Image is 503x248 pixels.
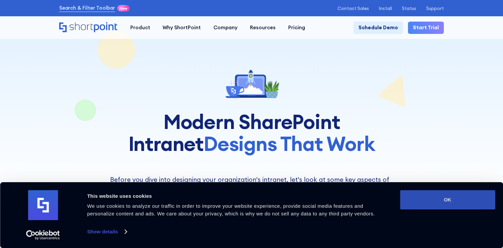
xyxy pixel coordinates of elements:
a: Pricing [282,22,312,34]
div: Resources [250,24,276,32]
span: We use cookies to analyze our traffic in order to improve your website experience, provide social... [87,203,375,216]
a: Resources [244,22,282,34]
a: Why ShortPoint [156,22,207,34]
a: Product [124,22,157,34]
img: logo [28,190,58,220]
a: Usercentrics Cookiebot - opens in a new window [14,230,72,240]
h1: Modern SharePoint Intranet [110,111,393,155]
a: Contact Sales [337,6,369,11]
span: Designs That Work [203,131,375,156]
a: Search & Filter Toolbar [59,4,115,12]
a: Status [402,6,416,11]
a: Company [207,22,244,34]
p: Before you dive into designing your organization's intranet, let's look at some key aspects of an... [110,175,393,231]
div: Product [130,24,150,32]
a: Home [59,22,118,33]
div: This website uses cookies [87,192,385,200]
div: Why ShortPoint [163,24,201,32]
div: Company [213,24,237,32]
a: Schedule Demo [353,22,403,34]
a: Support [426,6,444,11]
a: Install [379,6,392,11]
button: OK [400,190,495,209]
div: Pricing [288,24,305,32]
a: Show details [87,227,126,237]
a: Start Trial [408,22,444,34]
